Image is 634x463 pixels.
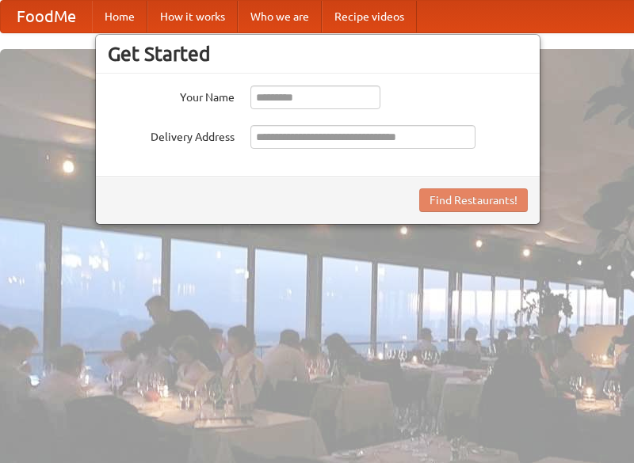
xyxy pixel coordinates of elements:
h3: Get Started [108,42,528,66]
label: Delivery Address [108,125,235,145]
a: Home [92,1,147,32]
a: FoodMe [1,1,92,32]
label: Your Name [108,85,235,105]
a: Who we are [238,1,322,32]
button: Find Restaurants! [419,188,528,212]
a: How it works [147,1,238,32]
a: Recipe videos [322,1,417,32]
